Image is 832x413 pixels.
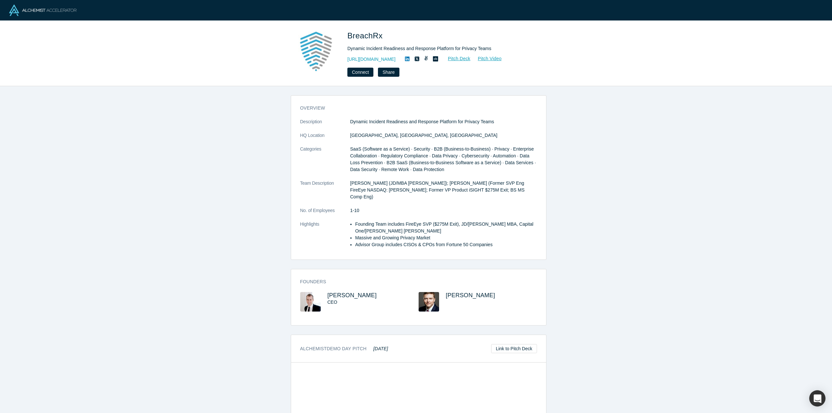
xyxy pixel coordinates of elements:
img: Matt Hartley's Profile Image [419,292,439,312]
button: Share [378,68,399,77]
a: [PERSON_NAME] [446,292,495,299]
li: Massive and Growing Privacy Market [355,234,537,241]
dt: No. of Employees [300,207,350,221]
p: [PERSON_NAME] (JD/MBA [PERSON_NAME]); [PERSON_NAME] (Former SVP Eng FireEye NASDAQ: [PERSON_NAME]... [350,180,537,200]
dt: Team Description [300,180,350,207]
dt: Description [300,118,350,132]
li: Founding Team includes FireEye SVP ($275M Exit), JD/[PERSON_NAME] MBA, Capital One/[PERSON_NAME] ... [355,221,537,234]
p: Dynamic Incident Readiness and Response Platform for Privacy Teams [350,118,537,125]
span: SaaS (Software as a Service) · Security · B2B (Business-to-Business) · Privacy · Enterprise Colla... [350,146,536,172]
h3: overview [300,105,528,112]
dd: 1-10 [350,207,537,214]
dd: [GEOGRAPHIC_DATA], [GEOGRAPHIC_DATA], [GEOGRAPHIC_DATA] [350,132,537,139]
img: Alchemist Logo [9,5,76,16]
img: BreachRx's Logo [293,30,338,75]
a: Link to Pitch Deck [491,344,537,353]
a: [URL][DOMAIN_NAME] [347,56,396,63]
a: [PERSON_NAME] [328,292,377,299]
span: CEO [328,300,337,305]
dt: HQ Location [300,132,350,146]
h3: Founders [300,278,528,285]
div: Dynamic Incident Readiness and Response Platform for Privacy Teams [347,45,530,52]
a: Pitch Video [471,55,502,62]
a: Pitch Deck [441,55,471,62]
dt: Categories [300,146,350,180]
em: [DATE] [373,346,388,351]
h3: Alchemist Demo Day Pitch [300,345,388,352]
button: Connect [347,68,373,77]
span: BreachRx [347,31,385,40]
li: Advisor Group includes CISOs & CPOs from Fortune 50 Companies [355,241,537,248]
dt: Highlights [300,221,350,255]
img: Andy Lunsford's Profile Image [300,292,321,312]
